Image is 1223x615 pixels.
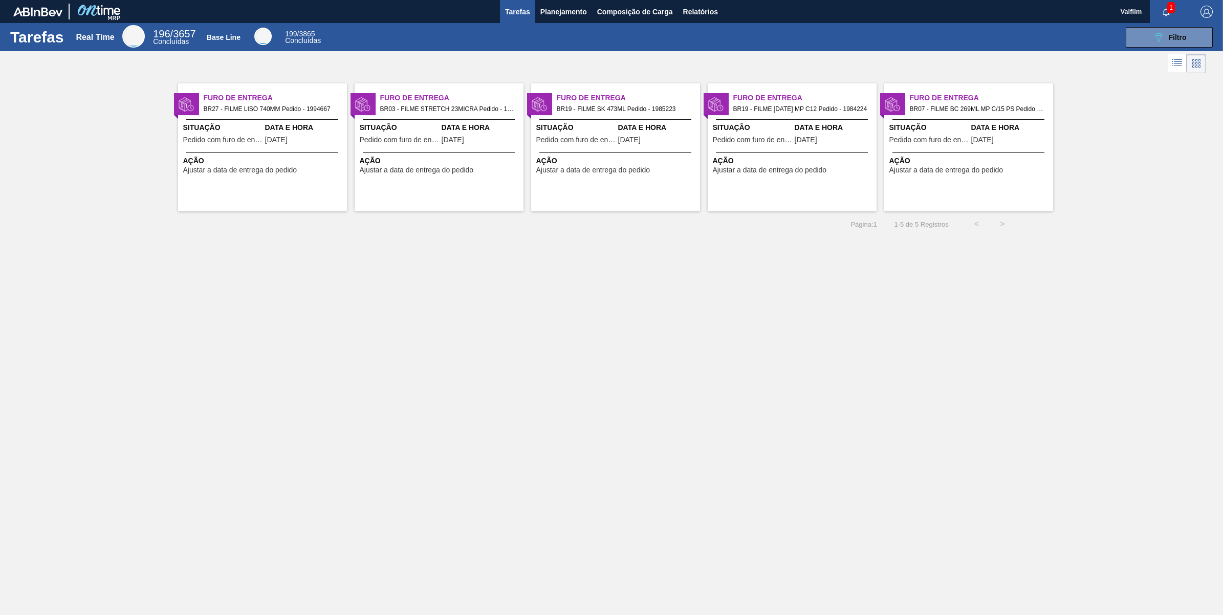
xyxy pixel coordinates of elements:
span: Data e Hora [442,122,521,133]
span: 03/09/2025, [265,136,288,144]
span: Filtro [1169,33,1187,41]
div: Base Line [254,28,272,45]
div: Visão em Lista [1168,54,1187,73]
div: Real Time [153,30,195,45]
img: status [532,97,547,112]
span: Situação [536,122,616,133]
span: 03/09/2025, [618,136,641,144]
span: BR19 - FILME BC 473 MP C12 Pedido - 1984224 [733,103,868,115]
div: Real Time [122,25,145,48]
span: Furo de Entrega [557,93,700,103]
span: Pedido com furo de entrega [889,136,969,144]
span: BR27 - FILME LISO 740MM Pedido - 1994667 [204,103,339,115]
button: Filtro [1126,27,1213,48]
div: Base Line [285,31,321,44]
span: Ação [360,156,521,166]
span: Situação [183,122,263,133]
span: 01/09/2025, [442,136,464,144]
span: Pedido com furo de entrega [713,136,792,144]
h1: Tarefas [10,31,64,43]
span: 03/09/2025, [971,136,994,144]
span: Pedido com furo de entrega [536,136,616,144]
span: Ajustar a data de entrega do pedido [889,166,1003,174]
span: 03/09/2025, [795,136,817,144]
span: Pedido com furo de entrega [183,136,263,144]
img: TNhmsLtSVTkK8tSr43FrP2fwEKptu5GPRR3wAAAABJRU5ErkJggg== [13,7,62,16]
span: Ajustar a data de entrega do pedido [183,166,297,174]
span: Data e Hora [795,122,874,133]
span: Situação [360,122,439,133]
button: < [964,211,990,237]
img: status [355,97,370,112]
span: Ajustar a data de entrega do pedido [360,166,474,174]
span: Data e Hora [618,122,697,133]
span: Ação [183,156,344,166]
span: Ação [889,156,1051,166]
span: BR07 - FILME BC 269ML MP C/15 PS Pedido - 1996151 [910,103,1045,115]
span: 1 - 5 de 5 Registros [892,221,949,228]
span: 196 [153,28,170,39]
span: BR19 - FILME SK 473ML Pedido - 1985223 [557,103,692,115]
span: Data e Hora [971,122,1051,133]
button: Notificações [1150,5,1183,19]
span: Concluídas [153,37,189,46]
span: Planejamento [540,6,587,18]
img: Logout [1200,6,1213,18]
div: Visão em Cards [1187,54,1206,73]
span: Composição de Carga [597,6,673,18]
span: Data e Hora [265,122,344,133]
span: / 3657 [153,28,195,39]
span: Tarefas [505,6,530,18]
button: > [990,211,1015,237]
div: Real Time [76,33,114,42]
img: status [179,97,194,112]
span: 1 [1167,2,1175,13]
span: Furo de Entrega [380,93,523,103]
span: Ajustar a data de entrega do pedido [536,166,650,174]
span: Pedido com furo de entrega [360,136,439,144]
span: Furo de Entrega [910,93,1053,103]
span: 199 [285,30,297,38]
img: status [708,97,724,112]
span: Ação [713,156,874,166]
span: Furo de Entrega [733,93,877,103]
span: Relatórios [683,6,718,18]
span: Situação [713,122,792,133]
div: Base Line [207,33,241,41]
span: Página : 1 [850,221,877,228]
span: / 3865 [285,30,315,38]
span: Concluídas [285,36,321,45]
span: Situação [889,122,969,133]
span: Ajustar a data de entrega do pedido [713,166,827,174]
span: BR03 - FILME STRETCH 23MICRA Pedido - 1997784 [380,103,515,115]
span: Furo de Entrega [204,93,347,103]
img: status [885,97,900,112]
span: Ação [536,156,697,166]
